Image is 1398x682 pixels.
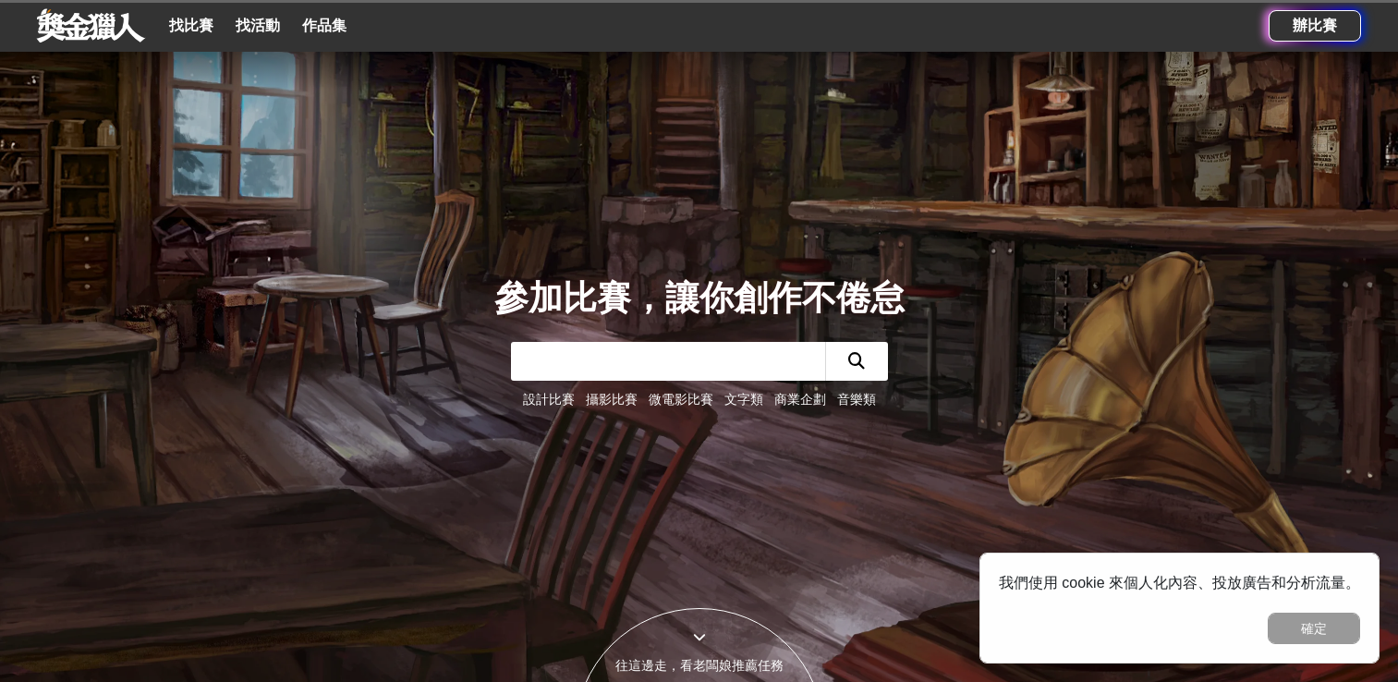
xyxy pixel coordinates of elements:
[649,392,713,407] a: 微電影比賽
[523,392,575,407] a: 設計比賽
[999,575,1360,591] span: 我們使用 cookie 來個人化內容、投放廣告和分析流量。
[586,392,638,407] a: 攝影比賽
[494,273,905,324] div: 參加比賽，讓你創作不倦怠
[774,392,826,407] a: 商業企劃
[228,13,287,39] a: 找活動
[837,392,876,407] a: 音樂類
[162,13,221,39] a: 找比賽
[724,392,763,407] a: 文字類
[1268,613,1360,644] button: 確定
[1269,10,1361,42] a: 辦比賽
[576,656,823,676] div: 往這邊走，看老闆娘推薦任務
[295,13,354,39] a: 作品集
